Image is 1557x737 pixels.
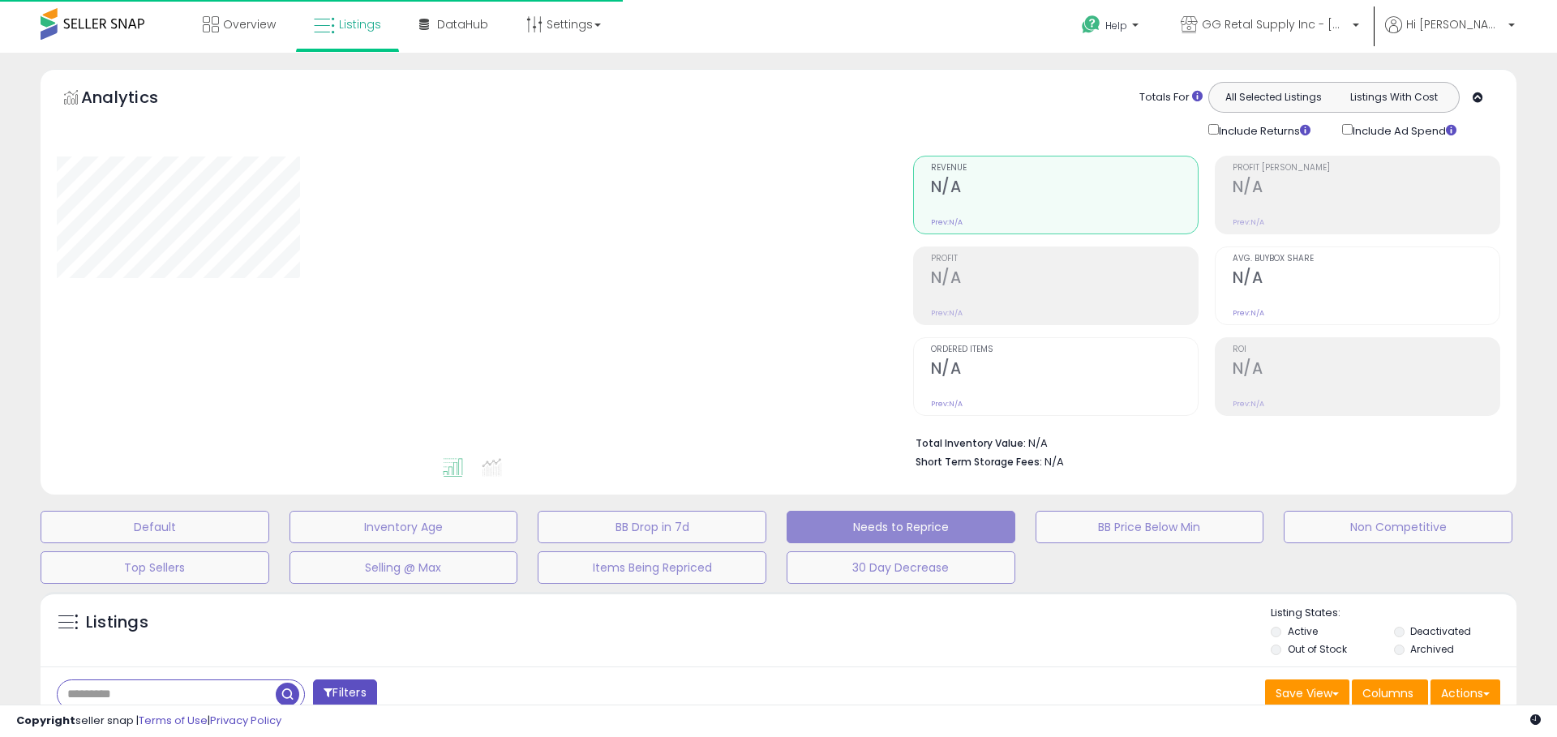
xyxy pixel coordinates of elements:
[1233,268,1499,290] h2: N/A
[931,164,1198,173] span: Revenue
[916,436,1026,450] b: Total Inventory Value:
[1202,16,1348,32] span: GG Retal Supply Inc - [GEOGRAPHIC_DATA]
[290,511,518,543] button: Inventory Age
[81,86,190,113] h5: Analytics
[1333,87,1454,108] button: Listings With Cost
[931,217,963,227] small: Prev: N/A
[1069,2,1155,53] a: Help
[1196,121,1330,139] div: Include Returns
[1139,90,1203,105] div: Totals For
[931,345,1198,354] span: Ordered Items
[787,551,1015,584] button: 30 Day Decrease
[1233,308,1264,318] small: Prev: N/A
[290,551,518,584] button: Selling @ Max
[538,551,766,584] button: Items Being Repriced
[1233,345,1499,354] span: ROI
[1213,87,1334,108] button: All Selected Listings
[1233,255,1499,264] span: Avg. Buybox Share
[1233,178,1499,199] h2: N/A
[1233,399,1264,409] small: Prev: N/A
[931,399,963,409] small: Prev: N/A
[1233,217,1264,227] small: Prev: N/A
[1044,454,1064,469] span: N/A
[16,713,281,729] div: seller snap | |
[787,511,1015,543] button: Needs to Reprice
[538,511,766,543] button: BB Drop in 7d
[41,511,269,543] button: Default
[1105,19,1127,32] span: Help
[339,16,381,32] span: Listings
[931,359,1198,381] h2: N/A
[916,455,1042,469] b: Short Term Storage Fees:
[1330,121,1482,139] div: Include Ad Spend
[41,551,269,584] button: Top Sellers
[1036,511,1264,543] button: BB Price Below Min
[931,268,1198,290] h2: N/A
[916,432,1488,452] li: N/A
[437,16,488,32] span: DataHub
[1233,164,1499,173] span: Profit [PERSON_NAME]
[931,178,1198,199] h2: N/A
[16,713,75,728] strong: Copyright
[1406,16,1503,32] span: Hi [PERSON_NAME]
[223,16,276,32] span: Overview
[1284,511,1512,543] button: Non Competitive
[931,255,1198,264] span: Profit
[931,308,963,318] small: Prev: N/A
[1385,16,1515,53] a: Hi [PERSON_NAME]
[1233,359,1499,381] h2: N/A
[1081,15,1101,35] i: Get Help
